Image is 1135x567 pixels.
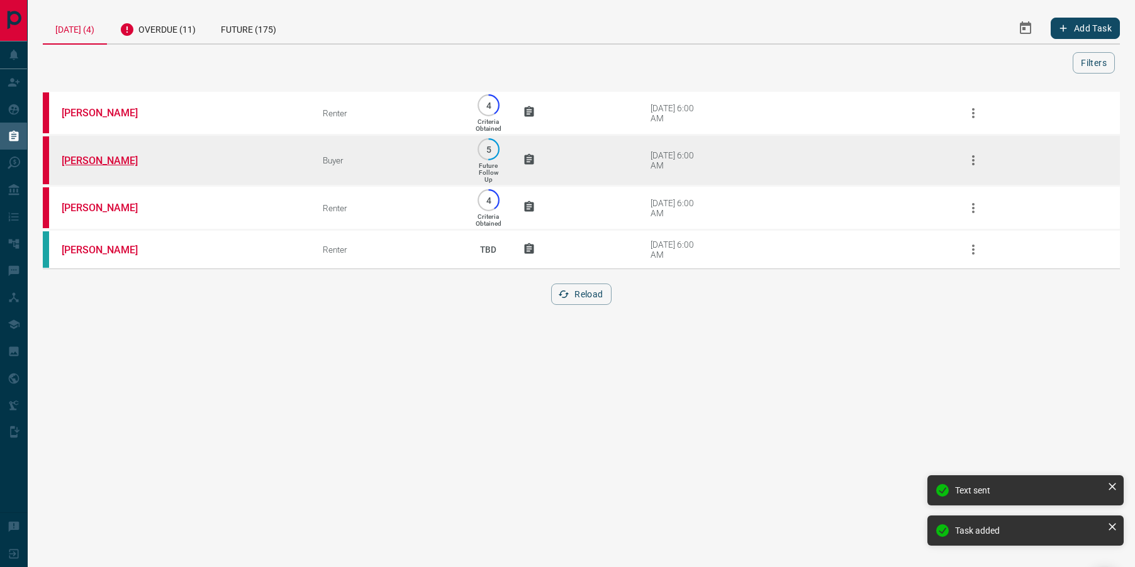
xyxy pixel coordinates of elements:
[43,92,49,133] div: property.ca
[484,145,493,154] p: 5
[1073,52,1115,74] button: Filters
[651,239,704,260] div: [DATE] 6:00 AM
[651,150,704,170] div: [DATE] 6:00 AM
[43,231,49,268] div: condos.ca
[43,136,49,184] div: property.ca
[651,198,704,218] div: [DATE] 6:00 AM
[323,203,454,213] div: Renter
[484,195,493,205] p: 4
[323,245,454,255] div: Renter
[208,13,289,43] div: Future (175)
[43,187,49,228] div: property.ca
[62,155,156,167] a: [PERSON_NAME]
[955,526,1102,536] div: Task added
[62,244,156,256] a: [PERSON_NAME]
[551,283,611,305] button: Reload
[476,118,501,132] p: Criteria Obtained
[1051,18,1120,39] button: Add Task
[62,107,156,119] a: [PERSON_NAME]
[1010,13,1041,43] button: Select Date Range
[323,155,454,165] div: Buyer
[323,108,454,118] div: Renter
[107,13,208,43] div: Overdue (11)
[484,101,493,110] p: 4
[472,233,504,267] p: TBD
[62,202,156,214] a: [PERSON_NAME]
[955,485,1102,495] div: Text sent
[476,213,501,227] p: Criteria Obtained
[651,103,704,123] div: [DATE] 6:00 AM
[43,13,107,45] div: [DATE] (4)
[479,162,498,183] p: Future Follow Up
